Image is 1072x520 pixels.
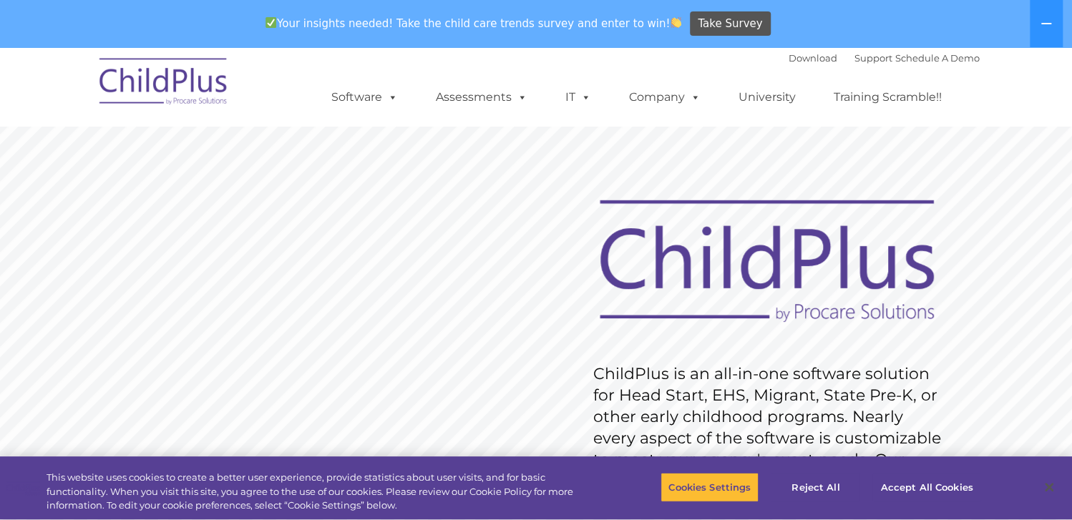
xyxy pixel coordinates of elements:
[317,83,412,112] a: Software
[690,11,771,36] a: Take Survey
[47,471,590,513] div: This website uses cookies to create a better user experience, provide statistics about user visit...
[1033,471,1065,503] button: Close
[771,472,860,502] button: Reject All
[698,11,762,36] span: Take Survey
[551,83,605,112] a: IT
[259,9,688,37] span: Your insights needed! Take the child care trends survey and enter to win!
[872,472,980,502] button: Accept All Cookies
[422,83,542,112] a: Assessments
[615,83,715,112] a: Company
[92,48,235,119] img: ChildPlus by Procare Solutions
[593,363,948,514] rs-layer: ChildPlus is an all-in-one software solution for Head Start, EHS, Migrant, State Pre-K, or other ...
[789,52,980,64] font: |
[661,472,759,502] button: Cookies Settings
[789,52,837,64] a: Download
[724,83,810,112] a: University
[265,17,276,28] img: ✅
[819,83,956,112] a: Training Scramble!!
[854,52,892,64] a: Support
[671,17,681,28] img: 👏
[895,52,980,64] a: Schedule A Demo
